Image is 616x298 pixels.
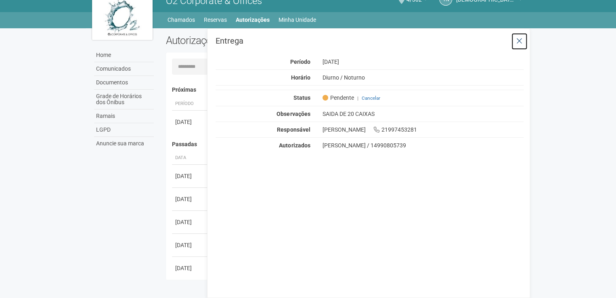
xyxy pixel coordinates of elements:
a: Grade de Horários dos Ônibus [94,90,154,109]
span: Pendente [322,94,354,101]
a: Minha Unidade [279,14,316,25]
div: [DATE] [175,195,205,203]
div: [DATE] [175,172,205,180]
a: Documentos [94,76,154,90]
a: Comunicados [94,62,154,76]
strong: Horário [291,74,310,81]
span: | [357,95,358,101]
a: Home [94,48,154,62]
strong: Responsável [277,126,310,133]
strong: Período [290,59,310,65]
th: Período [172,97,208,111]
a: Autorizações [236,14,270,25]
h2: Autorizações [166,34,339,46]
a: LGPD [94,123,154,137]
h4: Próximas [172,87,518,93]
strong: Autorizados [279,142,310,149]
a: Reservas [204,14,227,25]
strong: Status [293,94,310,101]
div: [DATE] [175,264,205,272]
h4: Passadas [172,141,518,147]
div: [DATE] [175,218,205,226]
div: [PERSON_NAME] 21997453281 [316,126,530,133]
div: [PERSON_NAME] / 14990805739 [322,142,524,149]
strong: Observações [277,111,310,117]
div: Diurno / Noturno [316,74,530,81]
a: Ramais [94,109,154,123]
div: SAIDA DE 20 CAIXAS [316,110,530,118]
div: [DATE] [175,241,205,249]
th: Data [172,151,208,165]
h3: Entrega [216,37,524,45]
a: Chamados [168,14,195,25]
div: [DATE] [175,118,205,126]
div: [DATE] [316,58,530,65]
a: Anuncie sua marca [94,137,154,150]
a: Cancelar [361,95,380,101]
